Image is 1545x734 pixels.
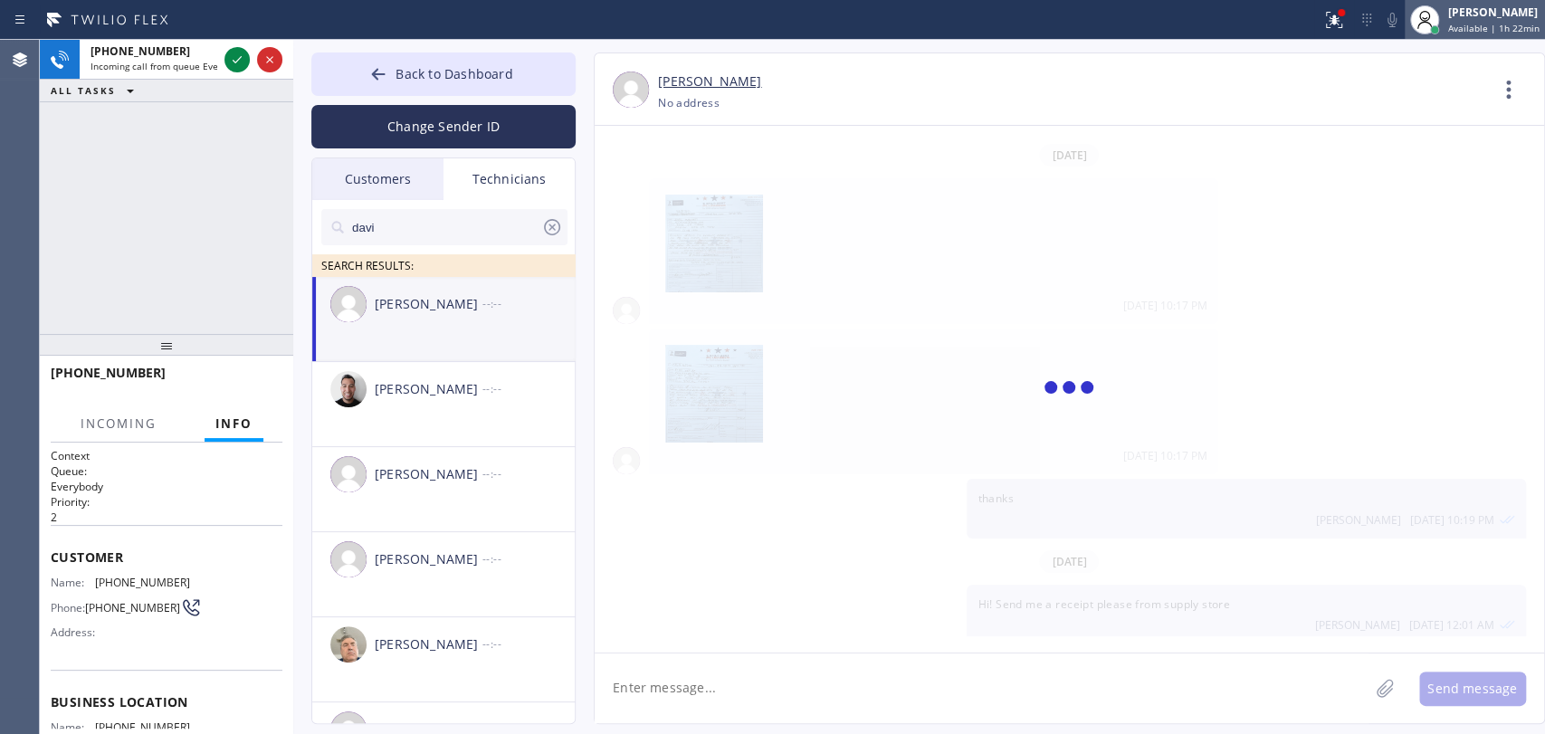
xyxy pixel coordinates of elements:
button: Send message [1419,672,1526,706]
div: Technicians [443,158,575,200]
a: [PERSON_NAME] [658,71,761,92]
span: SEARCH RESULTS: [321,258,414,273]
span: Incoming [81,415,157,432]
p: Everybody [51,479,282,494]
span: Name: [51,576,95,589]
span: ALL TASKS [51,84,116,97]
div: [PERSON_NAME] [375,379,482,400]
button: ALL TASKS [40,80,152,101]
img: user.png [613,71,649,108]
div: --:-- [482,463,577,484]
div: [PERSON_NAME] [375,634,482,655]
span: [PHONE_NUMBER] [95,720,190,734]
img: 431c4dd80735c2c17ebcbfc1513643d5.jpg [330,371,367,407]
button: Change Sender ID [311,105,576,148]
span: Available | 1h 22min [1448,22,1540,34]
h1: Context [51,448,282,463]
span: Back to Dashboard [396,65,512,82]
span: Business location [51,693,282,710]
span: [PHONE_NUMBER] [51,364,166,381]
span: [PHONE_NUMBER] [91,43,190,59]
div: [PERSON_NAME] [1448,5,1540,20]
img: user.png [330,456,367,492]
input: Search [350,209,541,245]
button: Reject [257,47,282,72]
img: user.png [330,286,367,322]
div: [PERSON_NAME] [375,549,482,570]
div: --:-- [482,378,577,399]
span: [PHONE_NUMBER] [95,576,190,589]
button: Incoming [70,406,167,442]
button: Back to Dashboard [311,52,576,96]
button: Accept [224,47,250,72]
div: --:-- [482,293,577,314]
div: [PERSON_NAME] [375,294,482,315]
div: Customers [312,158,443,200]
h2: Queue: [51,463,282,479]
img: 8bac67dea693127b7ff412ef0d5c25b1.png [330,626,367,663]
span: Address: [51,625,99,639]
span: Incoming call from queue Everybody [91,60,247,72]
span: Phone: [51,601,85,615]
div: --:-- [482,548,577,569]
button: Mute [1379,7,1405,33]
h2: Priority: [51,494,282,510]
img: user.png [330,541,367,577]
div: [PERSON_NAME] [375,464,482,485]
span: Name: [51,720,95,734]
button: Info [205,406,263,442]
span: Customer [51,548,282,566]
span: Info [215,415,253,432]
p: 2 [51,510,282,525]
div: --:-- [482,634,577,654]
span: [PHONE_NUMBER] [85,601,180,615]
div: No address [658,92,720,113]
